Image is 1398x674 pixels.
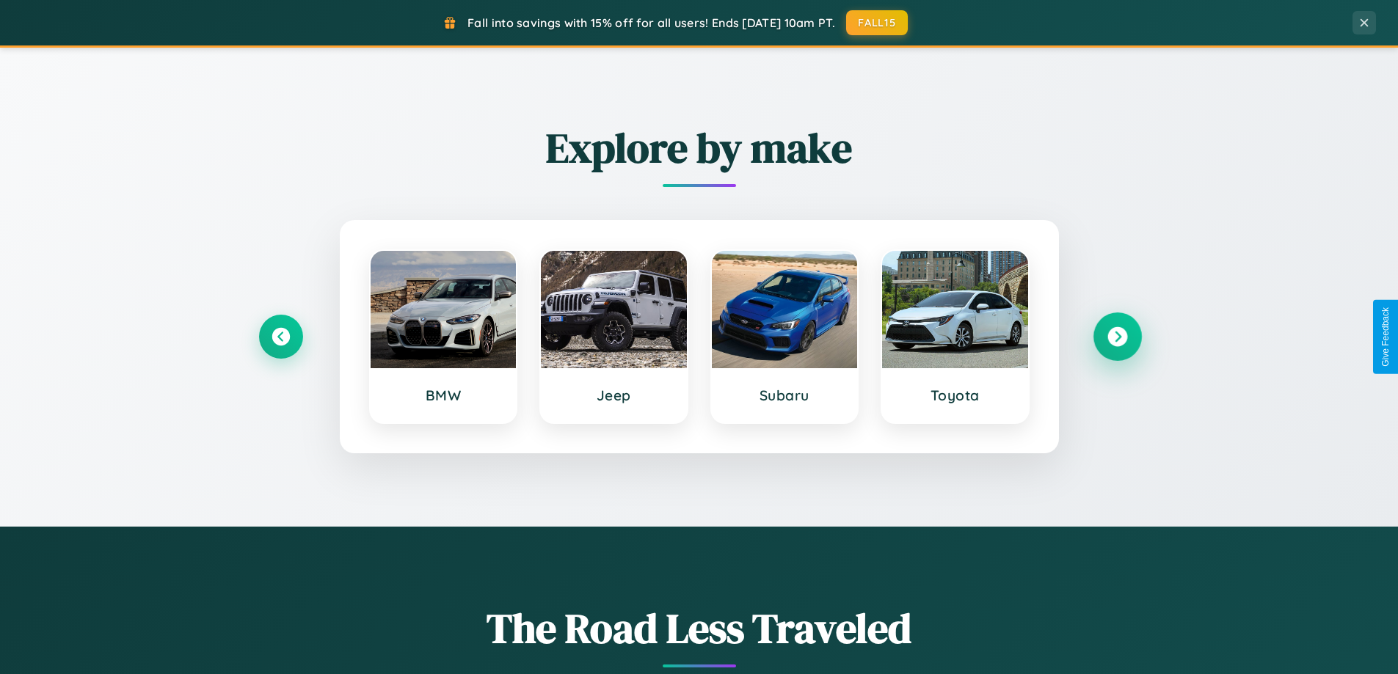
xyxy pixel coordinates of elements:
[846,10,908,35] button: FALL15
[727,387,843,404] h3: Subaru
[259,600,1140,656] h1: The Road Less Traveled
[897,387,1013,404] h3: Toyota
[1380,307,1391,367] div: Give Feedback
[385,387,502,404] h3: BMW
[467,15,835,30] span: Fall into savings with 15% off for all users! Ends [DATE] 10am PT.
[259,120,1140,176] h2: Explore by make
[556,387,672,404] h3: Jeep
